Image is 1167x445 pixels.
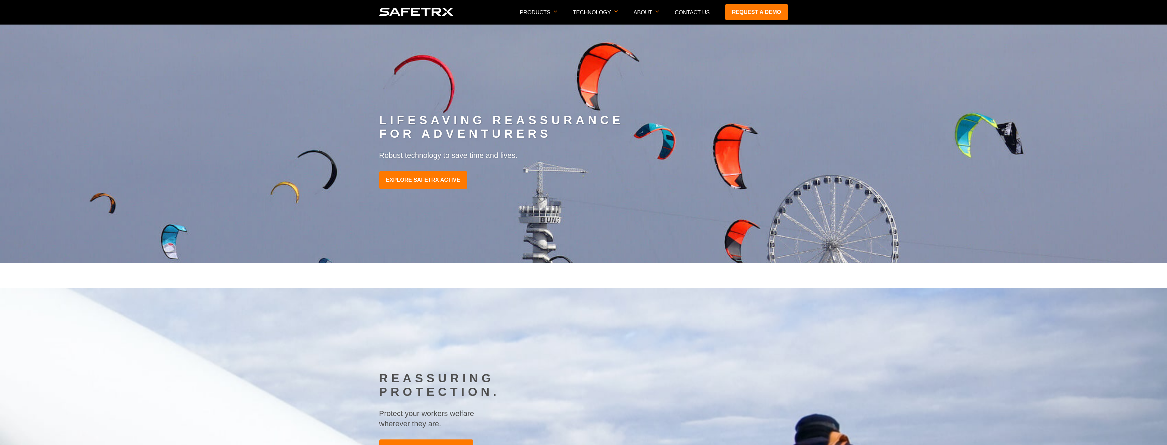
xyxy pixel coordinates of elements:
h2: LIFESAVING REASSURANCE FOR ADVENTURERS [379,114,788,141]
p: Technology [573,10,618,24]
p: Robust technology to save time and lives. [379,151,788,161]
a: EXPLORE SAFETRX ACTIVE [379,171,467,189]
img: arrow icon [614,10,618,13]
p: Products [520,10,557,24]
img: arrow icon [656,10,659,13]
a: Contact Us [675,10,710,15]
p: About [633,10,659,24]
p: Protect your workers welfare wherever they are. [379,409,788,429]
img: arrow icon [554,10,557,13]
h2: REASSURING PROTECTION. [379,372,788,399]
a: Request a demo [725,4,788,20]
img: logo SafeTrx [379,8,454,16]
